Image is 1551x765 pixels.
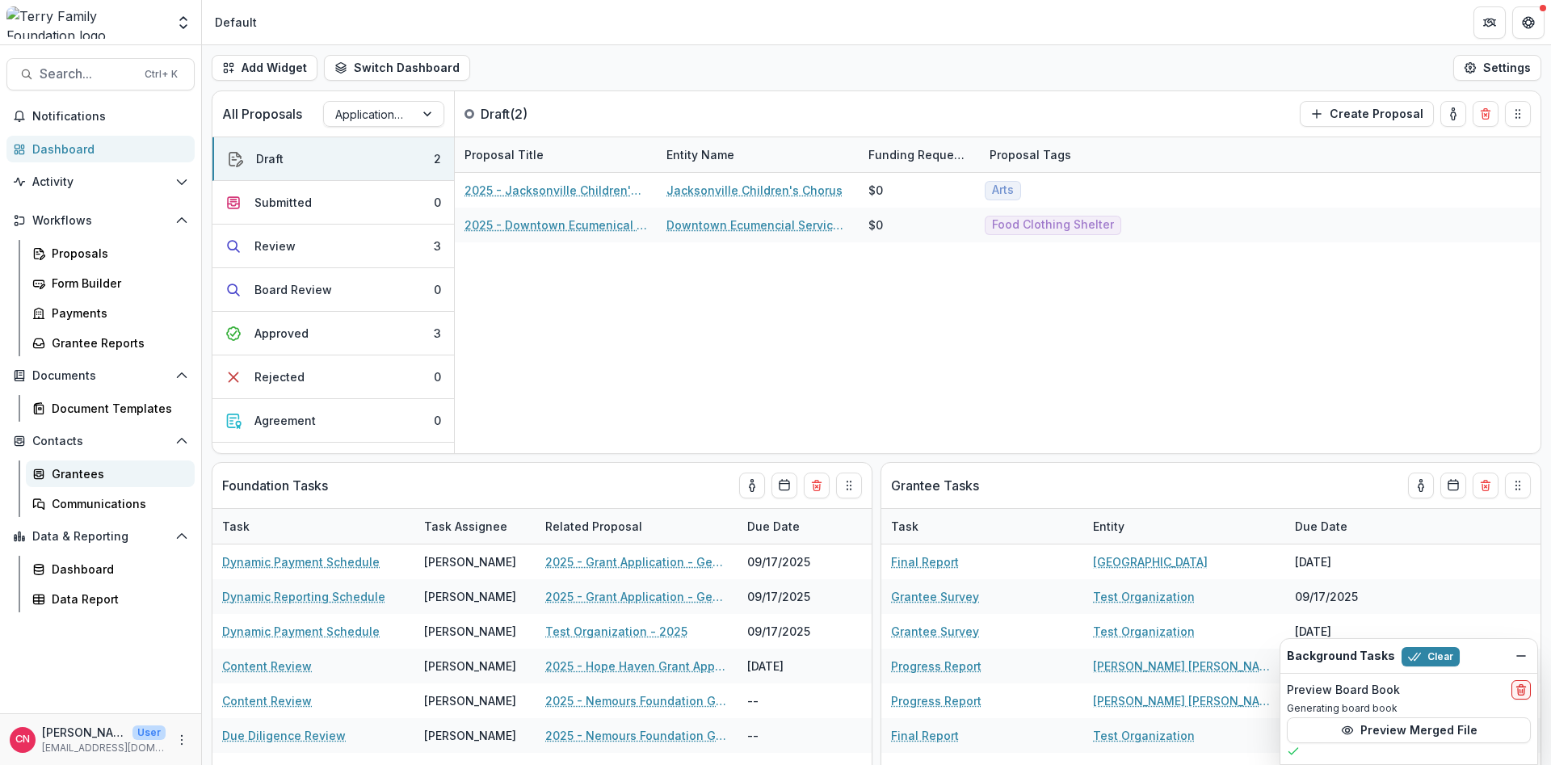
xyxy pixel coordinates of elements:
div: $0 [868,182,883,199]
a: Due Diligence Review [222,727,346,744]
a: Grantee Reports [26,330,195,356]
div: Carol Nieves [15,734,30,745]
div: Task Assignee [414,509,536,544]
a: Dynamic Payment Schedule [222,623,380,640]
div: Task Assignee [414,518,517,535]
div: Review [254,237,296,254]
p: All Proposals [222,104,302,124]
div: Funding Requested [859,137,980,172]
a: Downtown Ecumencial Services Council [666,216,849,233]
div: -- [738,683,859,718]
div: Task [881,518,928,535]
a: 2025 - Hope Haven Grant Application - General Operating Support [545,658,728,675]
div: Ctrl + K [141,65,181,83]
button: Calendar [771,473,797,498]
a: Test Organization [1093,623,1195,640]
button: Open Activity [6,169,195,195]
button: Create Proposal [1300,101,1434,127]
a: Document Templates [26,395,195,422]
a: Dynamic Reporting Schedule [222,588,385,605]
a: Payments [26,300,195,326]
button: Agreement0 [212,399,454,443]
div: Document Templates [52,400,182,417]
span: Notifications [32,110,188,124]
a: Grantees [26,460,195,487]
p: Draft ( 2 ) [481,104,602,124]
button: Switch Dashboard [324,55,470,81]
p: [EMAIL_ADDRESS][DOMAIN_NAME] [42,741,166,755]
button: Submitted0 [212,181,454,225]
div: 09/17/2025 [738,544,859,579]
p: Grantee Tasks [891,476,979,495]
div: [PERSON_NAME] [424,588,516,605]
div: [PERSON_NAME] [424,623,516,640]
img: Terry Family Foundation logo [6,6,166,39]
a: Final Report [891,727,959,744]
a: Dashboard [6,136,195,162]
div: $0 [868,216,883,233]
p: [PERSON_NAME] [42,724,126,741]
div: Data Report [52,591,182,607]
div: [PERSON_NAME] [424,692,516,709]
a: 2025 - Nemours Foundation Grant Application Form - Program or Project [545,727,728,744]
div: Proposal Title [455,137,657,172]
a: Grantee Survey [891,588,979,605]
a: Dashboard [26,556,195,582]
div: [DATE] [1285,544,1406,579]
div: Proposal Tags [980,137,1182,172]
div: Entity [1083,509,1285,544]
a: 2025 - Grant Application - General Operating Support [545,553,728,570]
button: toggle-assigned-to-me [1408,473,1434,498]
button: toggle-assigned-to-me [1440,101,1466,127]
div: Communications [52,495,182,512]
button: Approved3 [212,312,454,355]
span: Documents [32,369,169,383]
div: Grantee Reports [52,334,182,351]
div: 3 [434,325,441,342]
nav: breadcrumb [208,11,263,34]
div: Funding Requested [859,146,980,163]
span: Data & Reporting [32,530,169,544]
a: Dynamic Payment Schedule [222,553,380,570]
div: Due Date [1285,509,1406,544]
div: Entity Name [657,137,859,172]
button: Drag [836,473,862,498]
div: Due Date [738,518,809,535]
span: Arts [992,183,1014,197]
button: Dismiss [1511,646,1531,666]
a: Proposals [26,240,195,267]
div: Rejected [254,368,305,385]
button: Delete card [1473,473,1498,498]
span: Search... [40,66,135,82]
div: Entity Name [657,146,744,163]
a: Progress Report [891,658,981,675]
p: Generating board book [1287,701,1531,716]
div: Form Builder [52,275,182,292]
span: Food Clothing Shelter [992,218,1114,232]
div: Draft [256,150,284,167]
p: Foundation Tasks [222,476,328,495]
a: 2025 - Grant Application - General Operating Support [545,588,728,605]
button: Open entity switcher [172,6,195,39]
button: Get Help [1512,6,1545,39]
a: Test Organization [1093,588,1195,605]
button: Rejected0 [212,355,454,399]
div: 0 [434,281,441,298]
button: Review3 [212,225,454,268]
div: 09/17/2025 [738,614,859,649]
a: [PERSON_NAME] [PERSON_NAME] Fund Foundation [1093,692,1276,709]
div: [PERSON_NAME] [424,658,516,675]
button: Calendar [1440,473,1466,498]
p: User [132,725,166,740]
a: Final Report [891,553,959,570]
div: Related Proposal [536,518,652,535]
button: Open Workflows [6,208,195,233]
button: Drag [1505,473,1531,498]
div: 0 [434,368,441,385]
button: delete [1511,680,1531,700]
button: Draft2 [212,137,454,181]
